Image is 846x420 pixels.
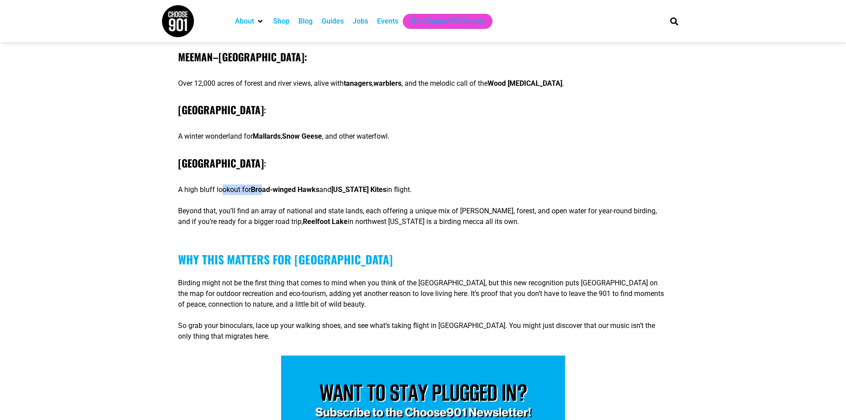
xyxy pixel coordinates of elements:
strong: [US_STATE] Kites [331,185,386,194]
p: Over 12,000 acres of forest and river views, alive with , , and the melodic call of the . [178,78,668,89]
strong: Wood [MEDICAL_DATA] [488,79,562,88]
strong: [GEOGRAPHIC_DATA] [178,102,264,117]
p: A high bluff lookout for and in flight. [178,184,668,195]
nav: Main nav [230,14,655,29]
p: A winter wonderland for , , and other waterfowl. [178,131,668,142]
strong: warblers [373,79,401,88]
p: Birding might not be the first thing that comes to mind when you think of the [GEOGRAPHIC_DATA], ... [178,278,668,310]
strong: Meeman–[GEOGRAPHIC_DATA]: [178,49,307,64]
strong: Snow Geese [282,132,322,140]
strong: tanagers [344,79,372,88]
p: Beyond that, you’ll find an array of national and state lands, each offering a unique mix of [PER... [178,206,668,227]
div: About [230,14,269,29]
a: Jobs [353,16,368,27]
a: About [235,16,254,27]
strong: Mallards [253,132,281,140]
h4: : [178,156,668,171]
a: Shop [273,16,290,27]
a: Get Choose901 Emails [412,16,484,27]
strong: Reelfoot Lake [303,217,348,226]
strong: Why This Matters for [GEOGRAPHIC_DATA] [178,251,393,268]
strong: Broad-winged Hawks [251,185,319,194]
h4: : [178,102,668,118]
strong: [GEOGRAPHIC_DATA] [178,156,264,171]
div: Search [667,14,681,28]
p: So grab your binoculars, lace up your walking shoes, and see what’s taking flight in [GEOGRAPHIC_... [178,320,668,342]
a: Blog [298,16,313,27]
a: Events [377,16,398,27]
a: Guides [322,16,344,27]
